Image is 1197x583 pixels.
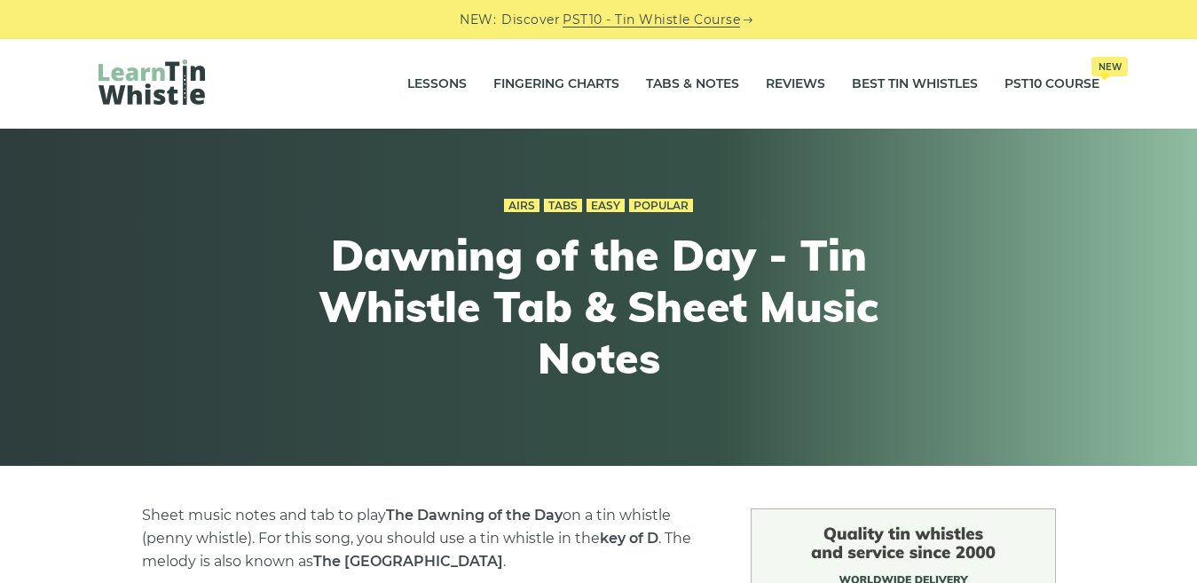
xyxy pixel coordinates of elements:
[98,59,205,105] img: LearnTinWhistle.com
[629,199,693,213] a: Popular
[272,230,925,383] h1: Dawning of the Day - Tin Whistle Tab & Sheet Music Notes
[646,62,739,106] a: Tabs & Notes
[142,504,708,573] p: Sheet music notes and tab to play on a tin whistle (penny whistle). For this song, you should use...
[313,553,503,570] strong: The [GEOGRAPHIC_DATA]
[493,62,619,106] a: Fingering Charts
[766,62,825,106] a: Reviews
[587,199,625,213] a: Easy
[504,199,539,213] a: Airs
[600,530,658,547] strong: key of D
[386,507,563,524] strong: The Dawning of the Day
[1091,57,1128,76] span: New
[544,199,582,213] a: Tabs
[407,62,467,106] a: Lessons
[1004,62,1099,106] a: PST10 CourseNew
[852,62,978,106] a: Best Tin Whistles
